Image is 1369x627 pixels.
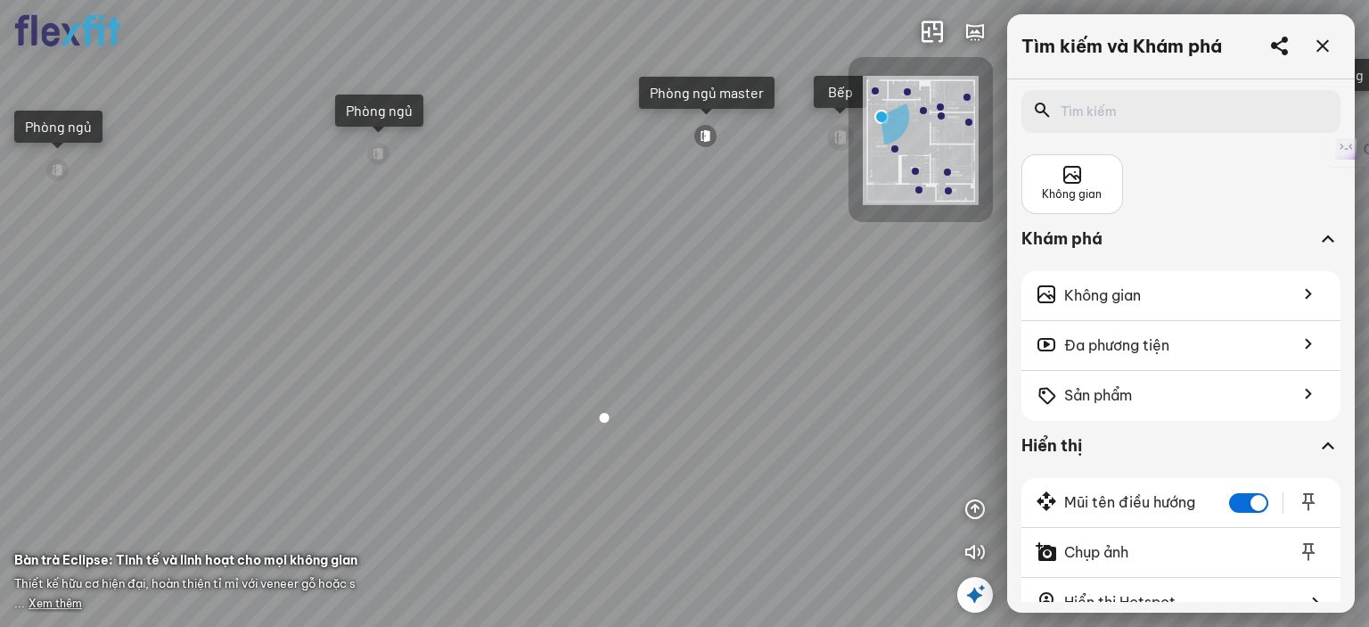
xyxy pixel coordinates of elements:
[1064,285,1141,307] span: Không gian
[25,118,92,136] div: Phòng ngủ
[1042,186,1102,203] span: Không gian
[1064,334,1169,357] span: Đa phương tiện
[1061,103,1312,120] input: Tìm kiếm
[1064,591,1176,614] span: Hiển thị Hotspot
[1021,435,1316,457] div: Hiển thị
[1021,228,1316,250] div: Khám phá
[14,14,121,47] img: logo
[863,76,979,205] img: Flexfit_Apt1_M__JKL4XAWR2ATG.png
[29,597,82,610] span: Xem thêm
[650,84,764,102] div: Phòng ngủ master
[346,102,413,120] div: Phòng ngủ
[1064,491,1195,514] span: Mũi tên điều hướng
[1064,384,1132,407] span: Sản phẩm
[1021,435,1340,478] div: Hiển thị
[824,83,857,101] div: Bếp
[1021,36,1222,57] div: Tìm kiếm và Khám phá
[14,596,82,610] span: ...
[1064,541,1128,564] span: Chụp ảnh
[1021,228,1340,271] div: Khám phá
